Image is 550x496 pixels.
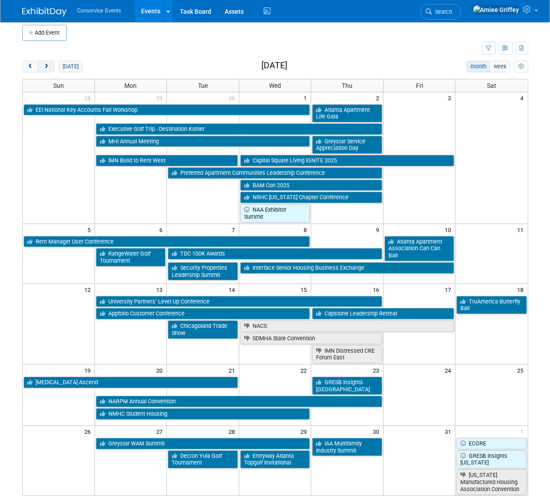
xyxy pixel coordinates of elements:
[490,61,510,72] button: week
[312,345,382,363] a: IMN Distressed CRE Forum East
[240,320,455,332] a: NACS
[300,284,311,295] span: 15
[96,123,382,135] a: Executive Golf Trip - Destination Kohler
[269,82,281,89] span: Wed
[416,82,423,89] span: Fri
[96,136,310,147] a: MHI Annual Meeting
[312,438,382,456] a: IAA Multifamily Industry Summit
[384,236,455,261] a: Atlanta Apartment Association Can Can Ball
[514,61,528,72] button: myCustomButton
[303,92,311,103] span: 1
[444,365,455,376] span: 24
[375,92,383,103] span: 2
[83,92,95,103] span: 28
[168,262,238,280] a: Security Properties Leadership Summit
[83,365,95,376] span: 19
[240,180,382,191] a: BAM Con 2025
[473,5,520,15] img: Amiee Griffey
[96,438,310,449] a: Greystar WAM Summit
[228,284,239,295] span: 14
[420,4,461,20] a: Search
[456,469,526,495] a: [US_STATE] Manufactured Housing Association Convention
[83,426,95,437] span: 26
[456,438,526,449] a: ECORE
[155,284,166,295] span: 13
[517,284,528,295] span: 18
[24,377,238,388] a: [MEDICAL_DATA] Ascend
[372,284,383,295] span: 16
[231,224,239,235] span: 7
[312,104,382,122] a: Atlanta Apartment Life Gala
[520,92,528,103] span: 4
[96,308,310,319] a: Appfolio Customer Conference
[158,224,166,235] span: 6
[447,92,455,103] span: 3
[312,377,382,395] a: GRESB Insights [GEOGRAPHIC_DATA]
[444,284,455,295] span: 17
[303,224,311,235] span: 8
[96,155,238,166] a: IMN Build to Rent West
[83,284,95,295] span: 12
[168,248,382,260] a: TDC 100K Awards
[53,82,64,89] span: Sun
[77,8,121,14] span: Conservice Events
[24,236,310,248] a: Rent Manager User Conference
[517,224,528,235] span: 11
[228,365,239,376] span: 21
[312,136,382,154] a: Greystar Service Appreciation Day
[155,426,166,437] span: 27
[87,224,95,235] span: 5
[240,450,310,468] a: Entryway Atlanta Topgolf Invitational
[240,155,455,166] a: Capital Square Living IGNITE 2025
[240,262,455,274] a: Interface Senior Housing Business Exchange
[22,8,67,16] img: ExhibitDay
[198,82,208,89] span: Tue
[155,92,166,103] span: 29
[24,104,310,116] a: EEI National Key Accounts Fall Workshop
[22,61,39,72] button: prev
[518,64,524,70] i: Personalize Calendar
[240,204,310,222] a: NAA Exhibitor Summit
[372,426,383,437] span: 30
[312,308,454,319] a: Capstone Leadership Retreat
[96,296,382,307] a: University Partners’ Level Up Conference
[342,82,352,89] span: Thu
[467,61,490,72] button: month
[487,82,496,89] span: Sat
[520,426,528,437] span: 1
[155,365,166,376] span: 20
[300,426,311,437] span: 29
[261,61,287,71] h2: [DATE]
[444,426,455,437] span: 31
[96,248,166,266] a: RangeWater Golf Tournament
[240,333,382,344] a: SDMHA State Convention
[517,365,528,376] span: 25
[228,92,239,103] span: 30
[456,296,526,314] a: TruAmerica Butterfly Ball
[168,167,382,179] a: Preferred Apartment Communities Leadership Conference
[372,365,383,376] span: 23
[124,82,137,89] span: Mon
[228,426,239,437] span: 28
[59,61,82,72] button: [DATE]
[444,224,455,235] span: 10
[432,8,453,15] span: Search
[456,450,526,468] a: GRESB Insights [US_STATE]
[300,365,311,376] span: 22
[168,320,238,339] a: Chicagoland Trade Show
[38,61,55,72] button: next
[240,192,382,203] a: NRHC [US_STATE] Chapter Conference
[96,396,382,407] a: NARPM Annual Convention
[96,408,310,420] a: NMHC Student Housing
[22,25,67,41] button: Add Event
[168,450,238,468] a: Decron Yula Golf Tournament
[375,224,383,235] span: 9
